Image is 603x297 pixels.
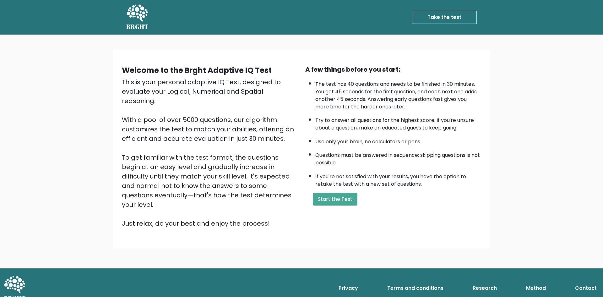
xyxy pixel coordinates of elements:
[122,77,298,228] div: This is your personal adaptive IQ Test, designed to evaluate your Logical, Numerical and Spatial ...
[126,23,149,30] h5: BRGHT
[336,282,361,294] a: Privacy
[315,170,481,188] li: If you're not satisfied with your results, you have the option to retake the test with a new set ...
[315,113,481,132] li: Try to answer all questions for the highest score. If you're unsure about a question, make an edu...
[313,193,357,206] button: Start the Test
[305,65,481,74] div: A few things before you start:
[315,135,481,146] li: Use only your brain, no calculators or pens.
[524,282,548,294] a: Method
[315,77,481,111] li: The test has 40 questions and needs to be finished in 30 minutes. You get 45 seconds for the firs...
[470,282,499,294] a: Research
[412,11,477,24] a: Take the test
[315,148,481,167] li: Questions must be answered in sequence; skipping questions is not possible.
[122,65,272,75] b: Welcome to the Brght Adaptive IQ Test
[385,282,446,294] a: Terms and conditions
[573,282,599,294] a: Contact
[126,3,149,32] a: BRGHT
